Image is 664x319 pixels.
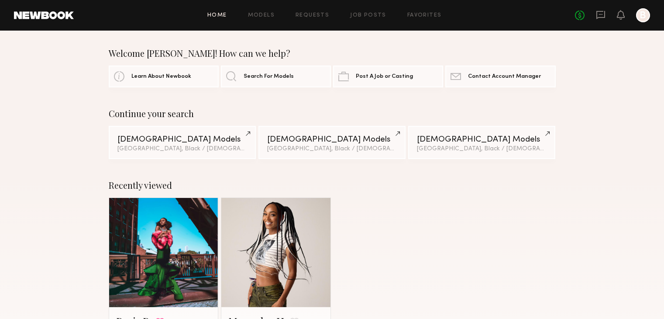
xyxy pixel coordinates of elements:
a: Post A Job or Casting [333,66,443,87]
a: [DEMOGRAPHIC_DATA] Models[GEOGRAPHIC_DATA], Black / [DEMOGRAPHIC_DATA] [258,126,406,159]
div: Recently viewed [109,180,556,191]
span: Post A Job or Casting [356,74,413,80]
a: Requests [296,13,329,18]
div: [GEOGRAPHIC_DATA], Black / [DEMOGRAPHIC_DATA] [267,146,397,152]
span: Learn About Newbook [131,74,191,80]
a: Search For Models [221,66,331,87]
a: Job Posts [350,13,386,18]
div: Welcome [PERSON_NAME]! How can we help? [109,48,556,59]
span: Contact Account Manager [468,74,541,80]
div: [DEMOGRAPHIC_DATA] Models [417,135,547,144]
a: B [636,8,650,22]
a: Home [207,13,227,18]
span: Search For Models [244,74,294,80]
div: [DEMOGRAPHIC_DATA] Models [267,135,397,144]
a: [DEMOGRAPHIC_DATA] Models[GEOGRAPHIC_DATA], Black / [DEMOGRAPHIC_DATA] [109,126,256,159]
a: Favorites [407,13,442,18]
div: [DEMOGRAPHIC_DATA] Models [117,135,247,144]
div: Continue your search [109,108,556,119]
a: Models [248,13,275,18]
div: [GEOGRAPHIC_DATA], Black / [DEMOGRAPHIC_DATA] [117,146,247,152]
a: [DEMOGRAPHIC_DATA] Models[GEOGRAPHIC_DATA], Black / [DEMOGRAPHIC_DATA] [408,126,555,159]
a: Contact Account Manager [445,66,555,87]
div: [GEOGRAPHIC_DATA], Black / [DEMOGRAPHIC_DATA] [417,146,547,152]
a: Learn About Newbook [109,66,219,87]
